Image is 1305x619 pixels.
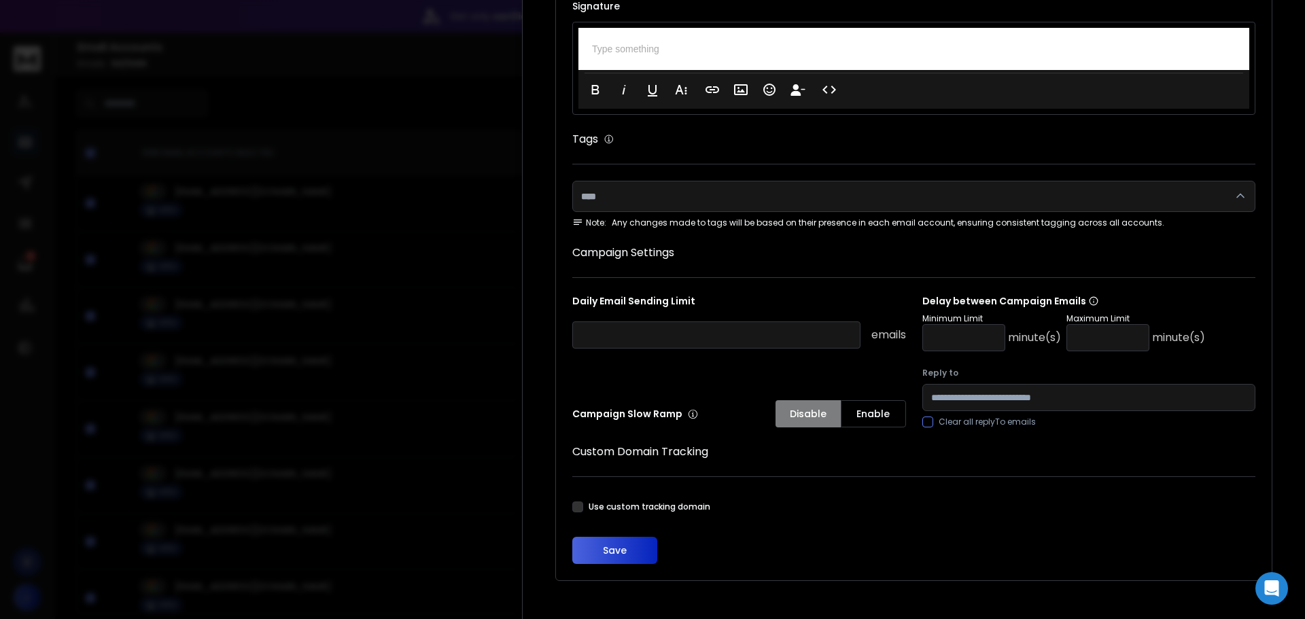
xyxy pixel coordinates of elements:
div: Any changes made to tags will be based on their presence in each email account, ensuring consiste... [572,217,1255,228]
button: Save [572,537,657,564]
button: More Text [668,76,694,103]
p: Daily Email Sending Limit [572,294,906,313]
button: Underline (Ctrl+U) [640,76,665,103]
p: minute(s) [1008,330,1061,346]
button: Enable [841,400,906,427]
p: Delay between Campaign Emails [922,294,1205,308]
button: Emoticons [756,76,782,103]
h1: Tags [572,131,598,147]
h1: Campaign Settings [572,245,1255,261]
label: Use custom tracking domain [589,501,710,512]
p: emails [871,327,906,343]
label: Reply to [922,368,1256,378]
button: Bold (Ctrl+B) [582,76,608,103]
p: minute(s) [1152,330,1205,346]
p: Maximum Limit [1066,313,1205,324]
label: Clear all replyTo emails [939,417,1036,427]
button: Disable [776,400,841,427]
span: Note: [572,217,606,228]
button: Insert Unsubscribe Link [785,76,811,103]
button: Insert Link (Ctrl+K) [699,76,725,103]
button: Italic (Ctrl+I) [611,76,637,103]
label: Signature [572,1,1255,11]
div: Open Intercom Messenger [1255,572,1288,605]
p: Campaign Slow Ramp [572,407,698,421]
h1: Custom Domain Tracking [572,444,1255,460]
button: Code View [816,76,842,103]
button: Insert Image (Ctrl+P) [728,76,754,103]
p: Minimum Limit [922,313,1061,324]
